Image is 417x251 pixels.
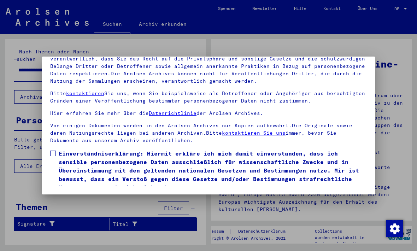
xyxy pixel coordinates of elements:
[66,90,104,97] a: kontaktieren
[386,220,403,237] img: Zustimmung ändern
[50,40,367,85] p: Bitte beachten Sie, dass dieses Portal über NS - Verfolgte sensible Daten zu identifizierten oder...
[50,122,367,144] p: Von einigen Dokumenten werden in den Arolsen Archives nur Kopien aufbewahrt.Die Originale sowie d...
[59,149,367,192] span: Einverständniserklärung: Hiermit erkläre ich mich damit einverstanden, dass ich sensible personen...
[50,90,367,105] p: Bitte Sie uns, wenn Sie beispielsweise als Betroffener oder Angehöriger aus berechtigten Gründen ...
[222,130,286,136] a: kontaktieren Sie uns
[50,110,367,117] p: Hier erfahren Sie mehr über die der Arolsen Archives.
[149,110,196,116] a: Datenrichtlinie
